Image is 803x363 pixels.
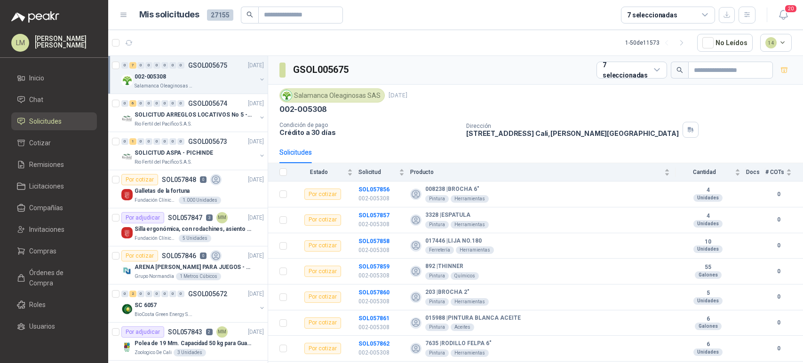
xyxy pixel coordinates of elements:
p: SOL057846 [162,253,196,259]
span: Cotizar [29,138,51,148]
div: Galones [695,271,722,279]
div: 5 Unidades [179,235,211,242]
div: Pintura [425,349,449,357]
div: MM [216,326,228,338]
div: 7 [129,62,136,69]
div: 0 [137,62,144,69]
h1: Mis solicitudes [139,8,199,22]
b: 10 [676,238,740,246]
b: 0 [765,241,792,250]
b: 008238 | BROCHA 6" [425,186,479,193]
div: Unidades [693,220,723,228]
div: Por cotizar [304,240,341,252]
div: Por adjudicar [121,212,164,223]
button: 20 [775,7,792,24]
p: GSOL005674 [188,100,227,107]
img: Company Logo [121,227,133,238]
p: 002-005308 [358,246,405,255]
div: Unidades [693,194,723,202]
a: Por adjudicarSOL0578473MM[DATE] Company LogoSilla ergonómica, con rodachines, asiento ajustable e... [108,208,268,246]
button: No Leídos [697,34,753,52]
span: 27155 [207,9,233,21]
div: 0 [145,100,152,107]
p: SOL057843 [168,329,202,335]
div: Químicos [451,272,479,280]
span: 20 [784,4,797,13]
span: Estado [293,169,345,175]
th: Docs [746,163,765,181]
b: 0 [765,190,792,199]
span: Compañías [29,203,63,213]
p: [PERSON_NAME] [PERSON_NAME] [35,35,97,48]
div: 0 [177,100,184,107]
p: [STREET_ADDRESS] Cali , [PERSON_NAME][GEOGRAPHIC_DATA] [466,129,679,137]
span: Roles [29,300,46,310]
p: 002-005308 [358,348,405,357]
span: Solicitud [358,169,397,175]
div: 1.000 Unidades [179,197,221,204]
div: Ferretería [425,246,454,254]
b: 892 | THINNER [425,263,463,270]
div: 2 [129,291,136,297]
a: Solicitudes [11,112,97,130]
a: Inicio [11,69,97,87]
div: Por cotizar [304,292,341,303]
p: [DATE] [248,213,264,222]
span: Licitaciones [29,181,64,191]
a: Compañías [11,199,97,217]
b: SOL057859 [358,263,390,270]
div: Pintura [425,298,449,306]
b: 4 [676,187,740,194]
div: Aceites [451,324,474,331]
div: Herramientas [456,246,494,254]
img: Company Logo [121,189,133,200]
a: Licitaciones [11,177,97,195]
div: 3 Unidades [174,349,206,356]
b: 017446 | LIJA NO.180 [425,237,482,245]
a: SOL057856 [358,186,390,193]
b: SOL057857 [358,212,390,219]
p: 002-005308 [358,271,405,280]
p: SOL057848 [162,176,196,183]
a: Por adjudicarSOL0578432MM[DATE] Company LogoPolea de 19 Mm. Capacidad 50 kg para Guaya. Cable O [... [108,323,268,361]
div: 0 [121,291,128,297]
h3: GSOL005675 [293,63,350,77]
p: 002-005308 [279,104,327,114]
b: 015988 | PINTURA BLANCA ACEITE [425,315,521,322]
a: Órdenes de Compra [11,264,97,292]
div: 0 [145,138,152,145]
a: SOL057862 [358,340,390,347]
p: [DATE] [248,175,264,184]
b: 4 [676,213,740,220]
span: search [676,67,683,73]
div: Por adjudicar [121,326,164,338]
p: [DATE] [248,328,264,337]
th: Estado [293,163,358,181]
div: 1 [129,138,136,145]
p: GSOL005673 [188,138,227,145]
p: [DATE] [248,290,264,299]
span: Chat [29,95,43,105]
p: Zoologico De Cali [135,349,172,356]
div: Solicitudes [279,147,312,158]
div: 0 [121,62,128,69]
p: Salamanca Oleaginosas SAS [135,82,194,90]
a: SOL057861 [358,315,390,322]
div: LM [11,34,29,52]
button: 14 [760,34,792,52]
p: SOLICITUD ASPA - PICHINDE [135,149,213,158]
p: [DATE] [248,252,264,260]
p: [DATE] [389,91,407,100]
p: Rio Fertil del Pacífico S.A.S. [135,120,192,128]
b: 0 [765,318,792,327]
div: Unidades [693,297,723,305]
img: Logo peakr [11,11,59,23]
div: 6 [129,100,136,107]
div: 0 [161,100,168,107]
div: Por cotizar [121,250,158,261]
div: 0 [137,291,144,297]
th: Cantidad [676,163,746,181]
p: Galletas de la fortuna [135,187,190,196]
a: SOL057858 [358,238,390,245]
